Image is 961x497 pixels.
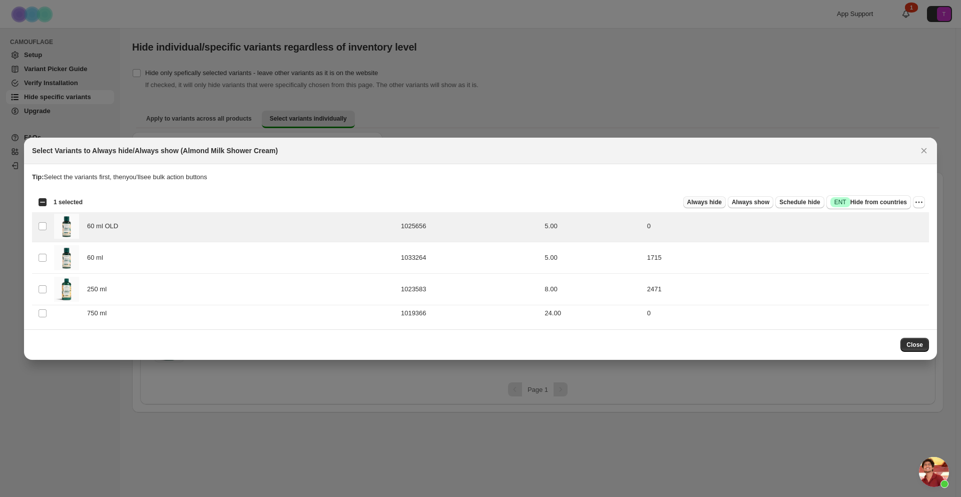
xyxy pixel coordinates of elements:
[834,198,846,206] span: ENT
[542,210,644,242] td: 5.00
[900,338,929,352] button: Close
[398,305,542,321] td: 1019366
[906,341,923,349] span: Close
[542,242,644,273] td: 5.00
[913,196,925,208] button: More actions
[87,308,112,318] span: 750 ml
[826,195,911,209] button: SuccessENTHide from countries
[87,284,112,294] span: 250 ml
[644,210,929,242] td: 0
[398,273,542,305] td: 1023583
[398,242,542,273] td: 1033264
[644,242,929,273] td: 1715
[687,198,722,206] span: Always hide
[732,198,769,206] span: Always show
[398,210,542,242] td: 1025656
[87,253,109,263] span: 60 ml
[87,221,124,231] span: 60 ml OLD
[917,144,931,158] button: Close
[779,198,820,206] span: Schedule hide
[644,273,929,305] td: 2471
[644,305,929,321] td: 0
[775,196,824,208] button: Schedule hide
[830,197,907,207] span: Hide from countries
[919,457,949,487] div: Chat öffnen
[32,172,929,182] p: Select the variants first, then you'll see bulk action buttons
[32,173,44,181] strong: Tip:
[542,273,644,305] td: 8.00
[32,146,278,156] h2: Select Variants to Always hide/Always show (Almond Milk Shower Cream)
[54,277,79,302] img: ALMOND_MILK_SHOWER_GEL_250ml_1_INABCPS075_93eb747d-5464-455a-8e5e-fd7170f10867.jpg
[54,245,79,270] img: ALMOND_MILK_SHOWER_GEL_60ml_1_INABUPS211_f7276f9e-01ca-4c20-a8c7-a35a3a887b42.jpg
[683,196,726,208] button: Always hide
[542,305,644,321] td: 24.00
[728,196,773,208] button: Always show
[54,214,79,239] img: ALMOND_MILK_SHOWER_GEL_60ml_1_INABUPS211_f7276f9e-01ca-4c20-a8c7-a35a3a887b42.jpg
[54,198,83,206] span: 1 selected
